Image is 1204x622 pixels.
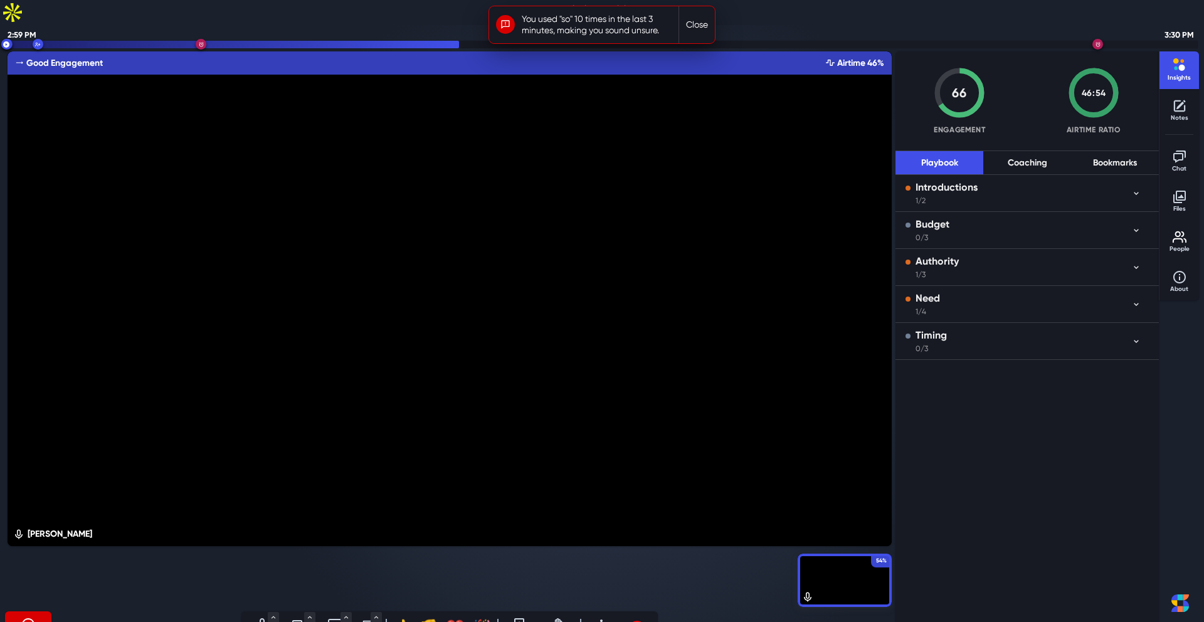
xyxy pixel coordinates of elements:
[5,25,36,41] p: 2:59 PM
[916,291,940,306] div: Need
[1071,151,1159,174] button: Bookmarks
[1067,124,1121,135] p: Airtime Ratio
[1164,265,1195,295] button: Toggle about
[916,343,947,354] div: 0/3
[916,269,959,280] div: 1/3
[983,151,1071,174] button: Coaching
[1164,285,1195,294] p: About
[895,151,983,174] button: Playbook
[916,328,947,343] div: Timing
[1164,145,1195,175] button: Toggle chat
[895,175,1159,211] button: Introductions1/2
[1164,185,1195,215] button: Toggle files
[1164,94,1195,124] button: Toggle notes
[1067,87,1120,100] div: 46 : 54
[916,232,949,243] div: 0/3
[916,180,978,195] div: Introductions
[1164,113,1195,123] p: Notes
[916,195,978,206] div: 1/2
[895,286,1159,322] button: Need1/4
[934,124,985,135] p: Engagement
[1164,245,1195,254] p: People
[679,6,715,43] button: Close
[801,592,816,603] div: Edit profile
[500,19,510,29] svg: avatar
[1164,164,1195,174] p: Chat
[1164,204,1195,214] p: Files
[1164,225,1195,255] button: Toggle people
[450,51,892,75] p: 46%
[895,249,1159,285] button: Authority1/3
[1162,25,1194,41] p: 3:30 PM
[568,4,636,13] span: 19 mins remaining
[916,306,940,317] div: 1/4
[522,6,671,43] p: You used "so" 10 times in the last 3 minutes, making you sound unsure.
[28,527,92,540] p: [PERSON_NAME]
[1164,54,1195,84] button: Toggle Insights
[837,58,865,68] span: Airtime
[933,83,986,102] div: 66
[1164,73,1195,83] p: Insights
[895,212,1159,248] button: Budget0/3
[801,591,814,603] svg: unmuted
[895,323,1159,359] button: Timing0/3
[916,217,949,232] div: Budget
[916,254,959,269] div: Authority
[13,529,25,540] svg: unmuted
